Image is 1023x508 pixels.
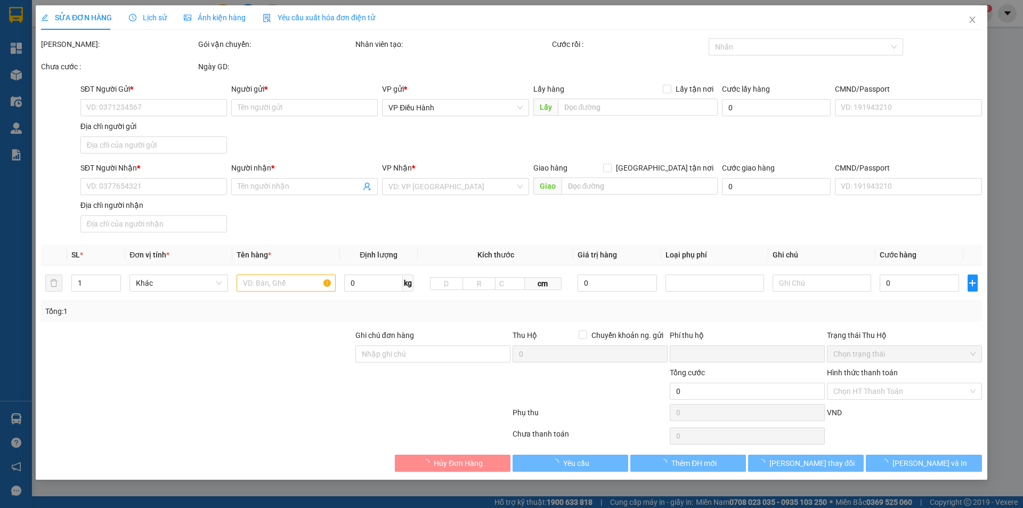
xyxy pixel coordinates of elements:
label: Ghi chú đơn hàng [355,331,414,340]
input: Địa chỉ của người gửi [80,136,227,154]
input: Cước lấy hàng [722,99,831,116]
span: Cước hàng [880,251,917,259]
span: Giao hàng [533,164,567,172]
span: Giao [533,178,562,195]
div: Trạng thái Thu Hộ [827,329,982,341]
button: [PERSON_NAME] và In [866,455,982,472]
button: Hủy Đơn Hàng [395,455,510,472]
div: Địa chỉ người nhận [80,199,227,211]
div: Phí thu hộ [670,329,825,345]
label: Cước lấy hàng [722,85,770,93]
span: Tổng cước [670,368,705,377]
button: Thêm ĐH mới [630,455,746,472]
span: VND [827,408,842,417]
label: Cước giao hàng [722,164,775,172]
div: Phụ thu [511,407,669,425]
input: Địa chỉ của người nhận [80,215,227,232]
span: [GEOGRAPHIC_DATA] tận nơi [612,162,718,174]
span: Thêm ĐH mới [671,457,717,469]
span: Yêu cầu xuất hóa đơn điện tử [263,13,375,22]
label: Hình thức thanh toán [827,368,898,377]
span: loading [551,459,563,466]
span: VP Nhận [383,164,412,172]
span: Chuyển khoản ng. gửi [587,329,668,341]
div: Ngày GD: [198,61,353,72]
input: Ghi chú đơn hàng [355,345,510,362]
button: Yêu cầu [513,455,628,472]
span: loading [881,459,892,466]
span: SL [71,251,80,259]
span: loading [660,459,671,466]
div: Chưa thanh toán [511,428,669,447]
input: Cước giao hàng [722,178,831,195]
div: Địa chỉ người gửi [80,120,227,132]
button: Close [957,5,987,35]
span: Hủy Đơn Hàng [434,457,483,469]
span: Tên hàng [237,251,272,259]
span: loading [758,459,769,466]
span: kg [403,275,413,292]
input: D [430,277,463,290]
span: Khác [136,275,222,291]
div: Gói vận chuyển: [198,38,353,50]
div: SĐT Người Nhận [80,162,227,174]
button: delete [45,275,62,292]
input: Ghi Chú [773,275,871,292]
div: VP gửi [383,83,529,95]
span: cm [525,277,561,290]
div: CMND/Passport [835,83,981,95]
span: clock-circle [129,14,136,21]
span: Yêu cầu [563,457,589,469]
span: Kích thước [477,251,514,259]
img: icon [263,14,271,22]
span: Định lượng [360,251,397,259]
span: edit [41,14,48,21]
span: loading [422,459,434,466]
div: CMND/Passport [835,162,981,174]
span: close [968,15,977,24]
input: Dọc đường [562,178,718,195]
button: [PERSON_NAME] thay đổi [748,455,864,472]
span: Chọn trạng thái [833,346,976,362]
input: VD: Bàn, Ghế [237,275,336,292]
div: Chưa cước : [41,61,196,72]
span: Giá trị hàng [578,251,618,259]
span: Lấy hàng [533,85,564,93]
input: Dọc đường [558,99,718,116]
span: SỬA ĐƠN HÀNG [41,13,112,22]
span: Ảnh kiện hàng [184,13,246,22]
span: Lấy tận nơi [671,83,718,95]
span: VP Điều Hành [389,100,523,116]
div: [PERSON_NAME]: [41,38,196,50]
div: Người nhận [231,162,378,174]
span: plus [968,279,977,287]
div: Nhân viên tạo: [355,38,550,50]
th: Ghi chú [768,245,875,265]
span: Đơn vị tính [130,251,170,259]
div: SĐT Người Gửi [80,83,227,95]
span: user-add [363,182,372,191]
input: C [495,277,525,290]
div: Người gửi [231,83,378,95]
span: [PERSON_NAME] thay đổi [769,457,855,469]
div: Tổng: 1 [45,305,395,317]
span: [PERSON_NAME] và In [892,457,967,469]
th: Loại phụ phí [661,245,768,265]
span: Thu Hộ [513,331,537,340]
span: Lịch sử [129,13,167,22]
span: Lấy [533,99,558,116]
input: R [462,277,496,290]
div: Cước rồi : [552,38,707,50]
span: picture [184,14,191,21]
button: plus [968,275,978,292]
